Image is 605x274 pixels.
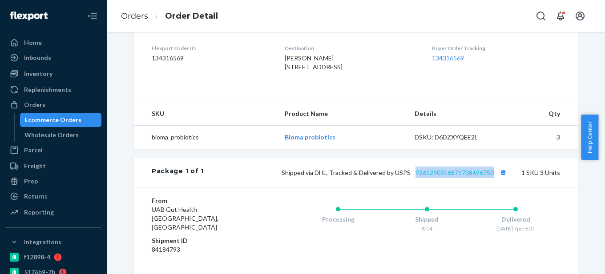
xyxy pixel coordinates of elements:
[552,7,569,25] button: Open notifications
[5,143,101,157] a: Parcel
[24,115,81,124] div: Ecommerce Orders
[471,215,560,224] div: Delivered
[152,54,270,63] dd: 134316569
[407,102,505,126] th: Details
[432,44,560,52] dt: Buyer Order Tracking
[285,133,335,141] a: Bioma probiotics
[471,225,560,232] div: [DATE] 7pm EDT
[152,196,258,205] dt: From
[5,205,101,219] a: Reporting
[24,146,43,155] div: Parcel
[165,11,218,21] a: Order Detail
[24,238,61,246] div: Integrations
[383,215,472,224] div: Shipped
[415,169,494,176] a: 9261290316871738696750
[24,69,52,78] div: Inventory
[24,192,48,201] div: Returns
[24,38,42,47] div: Home
[5,189,101,203] a: Returns
[152,167,204,178] div: Package 1 of 1
[134,102,278,126] th: SKU
[5,51,101,65] a: Inbounds
[5,174,101,188] a: Prep
[24,208,54,217] div: Reporting
[415,133,498,142] div: DSKU: D6DZXYQEE2L
[5,98,101,112] a: Orders
[134,126,278,149] td: bioma_probiotics
[20,128,102,142] a: Wholesale Orders
[24,162,46,171] div: Freight
[432,54,464,62] a: 134316569
[532,7,550,25] button: Open Search Box
[505,126,578,149] td: 3
[24,253,50,262] div: f12898-4
[84,7,101,25] button: Close Navigation
[5,250,101,264] a: f12898-4
[24,177,38,186] div: Prep
[24,100,45,109] div: Orders
[5,67,101,81] a: Inventory
[152,245,258,254] dd: 84184793
[294,215,383,224] div: Processing
[204,167,560,178] div: 1 SKU 3 Units
[581,115,598,160] button: Help Center
[278,102,407,126] th: Product Name
[121,11,148,21] a: Orders
[285,54,343,71] span: [PERSON_NAME] [STREET_ADDRESS]
[282,169,509,176] span: Shipped via DHL, Tracked & Delivered by USPS
[152,44,270,52] dt: Flexport Order ID
[5,235,101,249] button: Integrations
[285,44,417,52] dt: Destination
[5,159,101,173] a: Freight
[497,167,509,178] button: Copy tracking number
[24,53,51,62] div: Inbounds
[152,236,258,245] dt: Shipment ID
[505,102,578,126] th: Qty
[114,3,225,29] ol: breadcrumbs
[24,85,71,94] div: Replenishments
[383,225,472,232] div: 8/14
[10,12,48,20] img: Flexport logo
[571,7,589,25] button: Open account menu
[20,113,102,127] a: Ecommerce Orders
[152,206,218,231] span: UAB Gut Health [GEOGRAPHIC_DATA], [GEOGRAPHIC_DATA]
[5,36,101,50] a: Home
[5,83,101,97] a: Replenishments
[24,131,79,139] div: Wholesale Orders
